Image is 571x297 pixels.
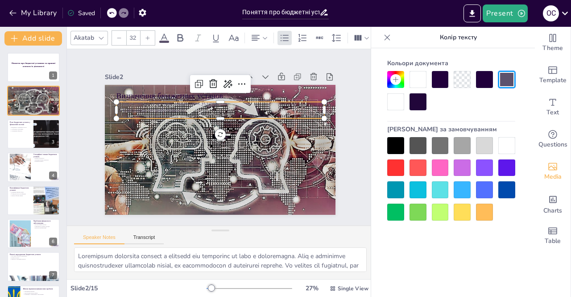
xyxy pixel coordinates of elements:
[223,50,297,251] p: Визначення бюджетних установ
[10,91,57,92] p: Специфіка неприбутковості
[33,220,57,225] p: Проблеми фінансового забезпечення
[72,32,96,44] div: Akatab
[535,123,571,155] div: Get real-time input from your audience
[7,219,60,248] div: https://cdn.sendsteps.com/images/logo/sendsteps_logo_white.pnghttps://cdn.sendsteps.com/images/lo...
[33,227,57,229] p: Жорсткі регламентації
[10,257,57,259] p: Платні послуги
[10,259,57,260] p: Гранти та благодійні внески
[544,172,562,182] span: Media
[33,161,57,163] p: Неприбутковість
[49,172,57,180] div: 4
[542,43,563,53] span: Theme
[7,119,60,149] div: https://cdn.sendsteps.com/images/logo/sendsteps_logo_white.pnghttps://cdn.sendsteps.com/images/lo...
[49,271,57,279] div: 7
[211,46,281,246] p: Специфіка неприбутковості
[12,62,55,68] strong: Поняття про бюджетні установи та правові аспекти їх діяльності
[33,226,57,227] p: Обмеженість джерел доходів
[23,292,57,294] p: Нові форми фінансування
[70,284,207,293] div: Slide 2 / 15
[33,159,57,161] p: Державна форма власності
[543,5,559,21] div: О С
[10,191,31,193] p: Напрямки використання
[10,253,57,256] p: Власні надходження бюджетних установ
[352,31,372,45] div: Column Count
[301,284,323,293] div: 27 %
[67,9,95,17] div: Saved
[10,193,31,195] p: Функціональна класифікація
[338,285,368,292] span: Single View
[218,48,289,248] p: Визначення та функції бюджетних установ
[7,186,60,215] div: https://cdn.sendsteps.com/images/logo/sendsteps_logo_white.pnghttps://cdn.sendsteps.com/images/lo...
[546,108,559,117] span: Text
[10,130,31,132] p: Споживання фінансів
[4,31,62,46] button: Add slide
[7,252,60,281] div: 7
[49,71,57,79] div: 1
[543,4,559,22] button: О С
[10,195,31,197] p: Джерела фінансування
[204,43,275,243] p: Класифікація бюджетних установ
[74,247,367,272] textarea: Loremipsum dolorsita consect a elitsedd eiu temporinc ut labo e doloremagna. Aliq e adminimve qui...
[535,220,571,252] div: Add a table
[7,152,60,182] div: https://cdn.sendsteps.com/images/logo/sendsteps_logo_white.pnghttps://cdn.sendsteps.com/images/lo...
[440,33,477,42] font: Колір тексту
[535,91,571,123] div: Add text boxes
[49,105,57,113] div: 2
[535,188,571,220] div: Add charts and graphs
[483,4,527,22] button: Present
[33,153,57,158] p: Специфічні ознаки бюджетних установ
[49,205,57,213] div: 5
[124,234,164,244] button: Transcript
[23,290,57,292] p: Оптимізація мережі
[10,121,31,126] p: Роль бюджетних установ у фінансовій системі
[49,138,57,146] div: 3
[74,234,124,244] button: Speaker Notes
[10,187,31,192] p: Класифікація бюджетних установ
[545,236,561,246] span: Table
[7,53,60,82] div: 0e1a8f31-4a/602f0902-b0b6-4672-9fdb-e9bb22bfee9d.pngПоняття про бюджетні установи та правові аспе...
[535,59,571,91] div: Add ready made slides
[23,293,57,295] p: Співпраця з приватними структурами
[242,6,319,19] input: Insert title
[49,238,57,246] div: 6
[538,140,567,150] span: Questions
[10,255,57,257] p: Зростання власних надходжень
[10,87,57,90] p: Визначення бюджетних установ
[268,45,318,175] div: Slide 2
[10,128,31,130] p: Стабільність економіки
[535,27,571,59] div: Change the overall theme
[10,92,57,94] p: Класифікація бюджетних установ
[33,224,57,226] p: Нестача фінансування
[463,4,481,22] button: Export to PowerPoint
[539,75,567,85] span: Template
[543,206,562,216] span: Charts
[10,89,57,91] p: Визначення та функції бюджетних установ
[387,125,497,134] font: [PERSON_NAME] за замовчуванням
[33,158,57,159] p: Правосуб'єктність
[10,127,31,129] p: Важливість соціальних послуг
[23,287,57,290] p: Шляхи вирішення фінансових проблем
[535,155,571,188] div: Add images, graphics, shapes or video
[7,6,61,20] button: My Library
[387,59,448,67] font: Кольори документа
[7,86,60,115] div: https://cdn.sendsteps.com/images/logo/sendsteps_logo_white.pnghttps://cdn.sendsteps.com/images/lo...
